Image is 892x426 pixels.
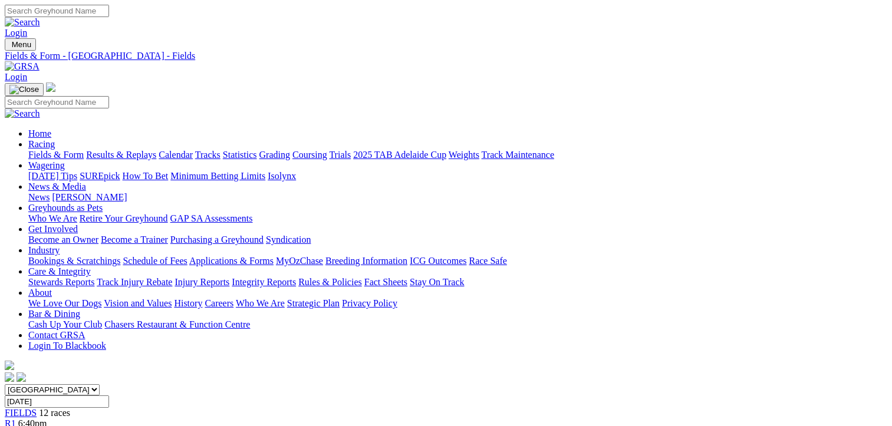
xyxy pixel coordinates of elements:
[170,213,253,223] a: GAP SA Assessments
[28,298,101,308] a: We Love Our Dogs
[28,266,91,276] a: Care & Integrity
[482,150,554,160] a: Track Maintenance
[268,171,296,181] a: Isolynx
[5,395,109,408] input: Select date
[28,160,65,170] a: Wagering
[28,128,51,138] a: Home
[410,256,466,266] a: ICG Outcomes
[28,171,887,181] div: Wagering
[28,277,94,287] a: Stewards Reports
[5,372,14,382] img: facebook.svg
[342,298,397,308] a: Privacy Policy
[28,150,887,160] div: Racing
[28,224,78,234] a: Get Involved
[159,150,193,160] a: Calendar
[287,298,340,308] a: Strategic Plan
[28,256,887,266] div: Industry
[259,150,290,160] a: Grading
[170,171,265,181] a: Minimum Betting Limits
[28,256,120,266] a: Bookings & Scratchings
[5,361,14,370] img: logo-grsa-white.png
[469,256,506,266] a: Race Safe
[410,277,464,287] a: Stay On Track
[236,298,285,308] a: Who We Are
[5,96,109,108] input: Search
[5,108,40,119] img: Search
[101,235,168,245] a: Become a Trainer
[28,330,85,340] a: Contact GRSA
[28,341,106,351] a: Login To Blackbook
[39,408,70,418] span: 12 races
[80,213,168,223] a: Retire Your Greyhound
[28,319,102,329] a: Cash Up Your Club
[80,171,120,181] a: SUREpick
[28,245,60,255] a: Industry
[195,150,220,160] a: Tracks
[276,256,323,266] a: MyOzChase
[28,213,77,223] a: Who We Are
[223,150,257,160] a: Statistics
[28,277,887,288] div: Care & Integrity
[5,28,27,38] a: Login
[5,408,37,418] a: FIELDS
[5,83,44,96] button: Toggle navigation
[449,150,479,160] a: Weights
[5,61,40,72] img: GRSA
[97,277,172,287] a: Track Injury Rebate
[325,256,407,266] a: Breeding Information
[46,82,55,92] img: logo-grsa-white.png
[28,319,887,330] div: Bar & Dining
[28,288,52,298] a: About
[5,72,27,82] a: Login
[12,40,31,49] span: Menu
[28,150,84,160] a: Fields & Form
[28,139,55,149] a: Racing
[353,150,446,160] a: 2025 TAB Adelaide Cup
[9,85,39,94] img: Close
[86,150,156,160] a: Results & Replays
[104,298,172,308] a: Vision and Values
[189,256,274,266] a: Applications & Forms
[5,17,40,28] img: Search
[364,277,407,287] a: Fact Sheets
[28,171,77,181] a: [DATE] Tips
[28,181,86,191] a: News & Media
[28,213,887,224] div: Greyhounds as Pets
[298,277,362,287] a: Rules & Policies
[104,319,250,329] a: Chasers Restaurant & Function Centre
[28,192,887,203] div: News & Media
[175,277,229,287] a: Injury Reports
[5,5,109,17] input: Search
[205,298,233,308] a: Careers
[232,277,296,287] a: Integrity Reports
[170,235,264,245] a: Purchasing a Greyhound
[28,203,103,213] a: Greyhounds as Pets
[5,38,36,51] button: Toggle navigation
[266,235,311,245] a: Syndication
[174,298,202,308] a: History
[5,51,887,61] a: Fields & Form - [GEOGRAPHIC_DATA] - Fields
[28,192,50,202] a: News
[17,372,26,382] img: twitter.svg
[123,256,187,266] a: Schedule of Fees
[52,192,127,202] a: [PERSON_NAME]
[123,171,169,181] a: How To Bet
[28,298,887,309] div: About
[292,150,327,160] a: Coursing
[329,150,351,160] a: Trials
[28,309,80,319] a: Bar & Dining
[28,235,98,245] a: Become an Owner
[28,235,887,245] div: Get Involved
